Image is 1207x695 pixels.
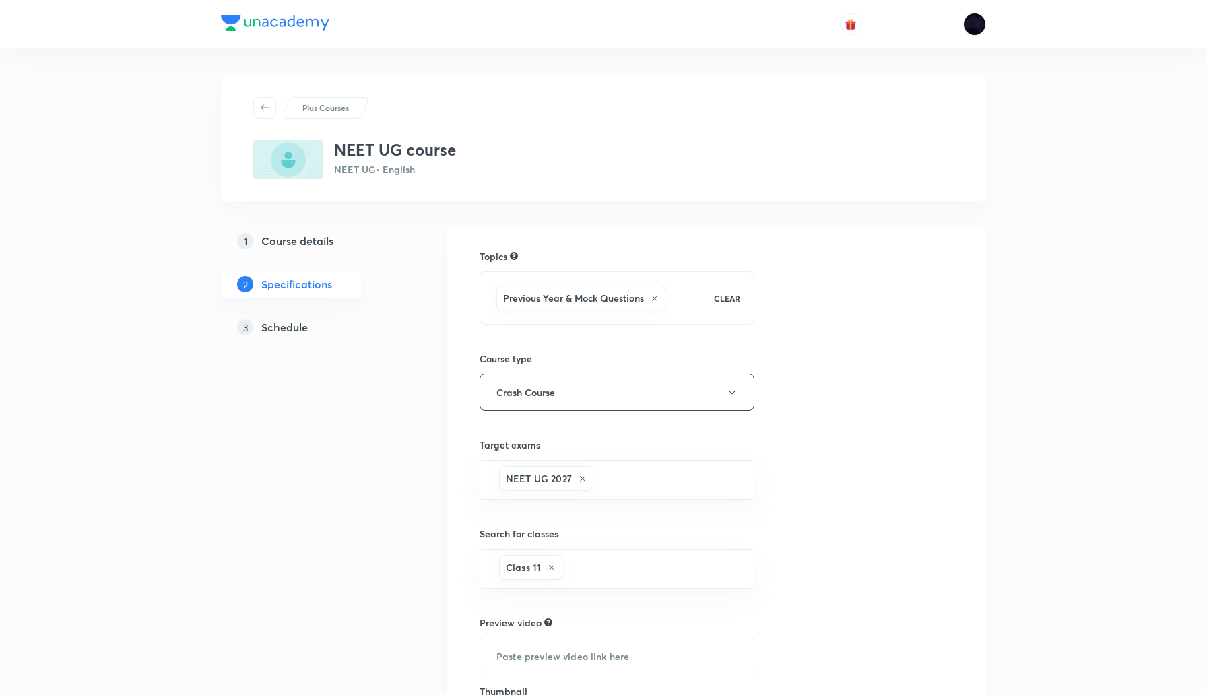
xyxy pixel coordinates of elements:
h6: Previous Year & Mock Questions [503,291,644,305]
img: Company Logo [221,15,329,31]
h3: NEET UG course [334,140,456,160]
a: Company Logo [221,15,329,34]
h6: Topics [480,249,507,263]
h5: Course details [261,233,333,249]
img: avatar [845,18,857,30]
h6: Preview video [480,616,542,630]
p: Plus Courses [302,102,349,114]
button: Crash Course [480,374,754,411]
a: 1Course details [221,228,404,255]
a: 3Schedule [221,314,404,341]
h6: Search for classes [480,527,754,541]
h6: Class 11 [506,560,541,574]
img: EF66053F-B37F-4BFF-BBC5-B393F372A222_plus.png [253,140,323,179]
h5: Schedule [261,319,308,335]
button: avatar [840,13,861,35]
button: Open [746,479,749,482]
h6: Target exams [480,438,754,452]
div: Explain about your course, what you’ll be teaching, how it will help learners in their preparation [544,616,552,628]
h6: NEET UG 2027 [506,471,572,486]
p: 2 [237,276,253,292]
button: Open [746,568,749,570]
img: Megha Gor [963,13,986,36]
h5: Specifications [261,276,332,292]
h6: Course type [480,352,754,366]
p: NEET UG • English [334,162,456,176]
p: CLEAR [714,292,740,304]
p: 3 [237,319,253,335]
p: 1 [237,233,253,249]
input: Paste preview video link here [480,638,754,673]
div: Search for topics [510,250,518,262]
